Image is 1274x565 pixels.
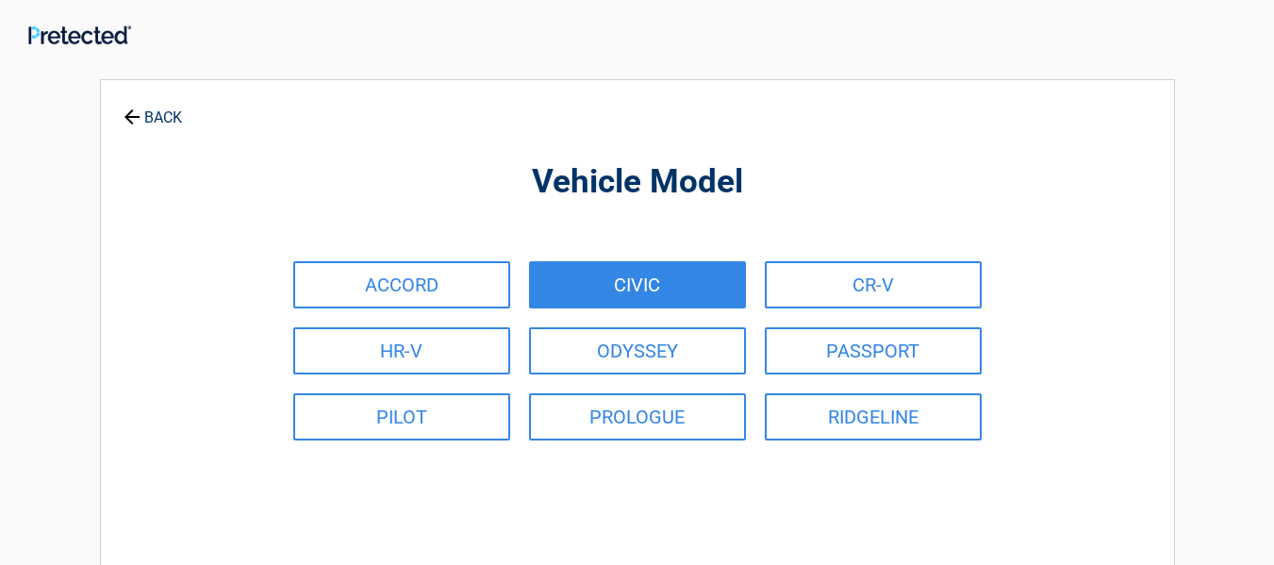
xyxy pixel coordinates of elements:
a: PILOT [293,393,510,440]
a: CIVIC [529,261,746,308]
a: CR-V [765,261,982,308]
a: BACK [120,92,186,125]
a: HR-V [293,327,510,374]
a: PROLOGUE [529,393,746,440]
img: Main Logo [28,25,131,44]
a: RIDGELINE [765,393,982,440]
a: ODYSSEY [529,327,746,374]
a: ACCORD [293,261,510,308]
h2: Vehicle Model [205,160,1070,205]
a: PASSPORT [765,327,982,374]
